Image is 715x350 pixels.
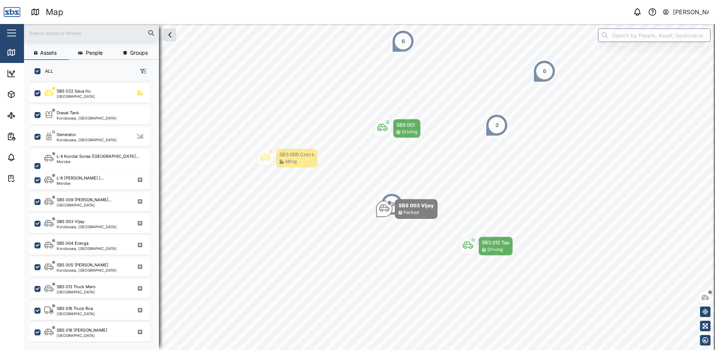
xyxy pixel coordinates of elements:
[57,160,139,163] div: Morobe
[57,94,95,98] div: [GEOGRAPHIC_DATA]
[402,129,417,136] div: Driving
[4,4,20,20] img: Main Logo
[57,225,117,229] div: Korobosea, [GEOGRAPHIC_DATA]
[57,175,104,181] div: L-6 [PERSON_NAME] (...
[403,209,419,216] div: Parked
[28,27,154,39] input: Search assets or drivers
[399,202,434,209] div: SBS 003 Vijay
[86,50,103,55] span: People
[57,138,117,142] div: Korobosea, [GEOGRAPHIC_DATA]
[495,121,499,129] div: 3
[486,114,508,136] div: Map marker
[19,153,43,162] div: Alarms
[19,132,45,141] div: Reports
[57,153,139,160] div: L-4 Kondai Sorea ([GEOGRAPHIC_DATA]...
[57,334,107,337] div: [GEOGRAPHIC_DATA]
[381,193,403,215] div: Map marker
[19,48,36,57] div: Map
[57,88,91,94] div: SBS 032 Saua Iru
[460,236,513,256] div: Map marker
[57,327,107,334] div: SBS 018 [PERSON_NAME]
[57,218,84,225] div: SBS 003 Vijay
[279,151,314,158] div: SBS 006 Crocs
[57,290,96,294] div: [GEOGRAPHIC_DATA]
[30,80,159,344] div: grid
[57,305,93,312] div: SBS 016 Truck Roa
[57,240,88,247] div: SBS 004 Eranga
[487,246,503,253] div: Driving
[482,239,510,246] div: SBS 012 Tau
[285,158,297,165] div: Idling
[57,181,104,185] div: Morobe
[392,30,414,52] div: Map marker
[673,7,709,17] div: [PERSON_NAME]
[130,50,148,55] span: Groups
[257,148,318,168] div: Map marker
[57,262,108,268] div: SBS 005 [PERSON_NAME]
[543,67,546,75] div: 6
[57,268,117,272] div: Korobosea, [GEOGRAPHIC_DATA]
[376,199,438,219] div: Map marker
[374,119,421,138] div: Map marker
[396,121,417,129] div: SBS 001
[19,174,40,182] div: Tasks
[57,197,112,203] div: SBS 009 [PERSON_NAME]...
[19,69,53,78] div: Dashboard
[46,6,63,19] div: Map
[57,203,112,207] div: [GEOGRAPHIC_DATA]
[57,110,79,116] div: Diesel Tank
[598,28,711,42] input: Search by People, Asset, Geozone or Place
[57,312,95,316] div: [GEOGRAPHIC_DATA]
[19,90,43,99] div: Assets
[24,24,715,350] canvas: Map
[57,132,76,138] div: Generator
[533,60,556,82] div: Map marker
[57,116,117,120] div: Korobosea, [GEOGRAPHIC_DATA]
[19,111,37,120] div: Sites
[40,50,57,55] span: Assets
[57,247,117,250] div: Korobosea, [GEOGRAPHIC_DATA]
[402,37,405,45] div: 6
[57,284,96,290] div: SBS 013 Truck Maro
[662,7,709,17] button: [PERSON_NAME]
[40,68,53,74] label: ALL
